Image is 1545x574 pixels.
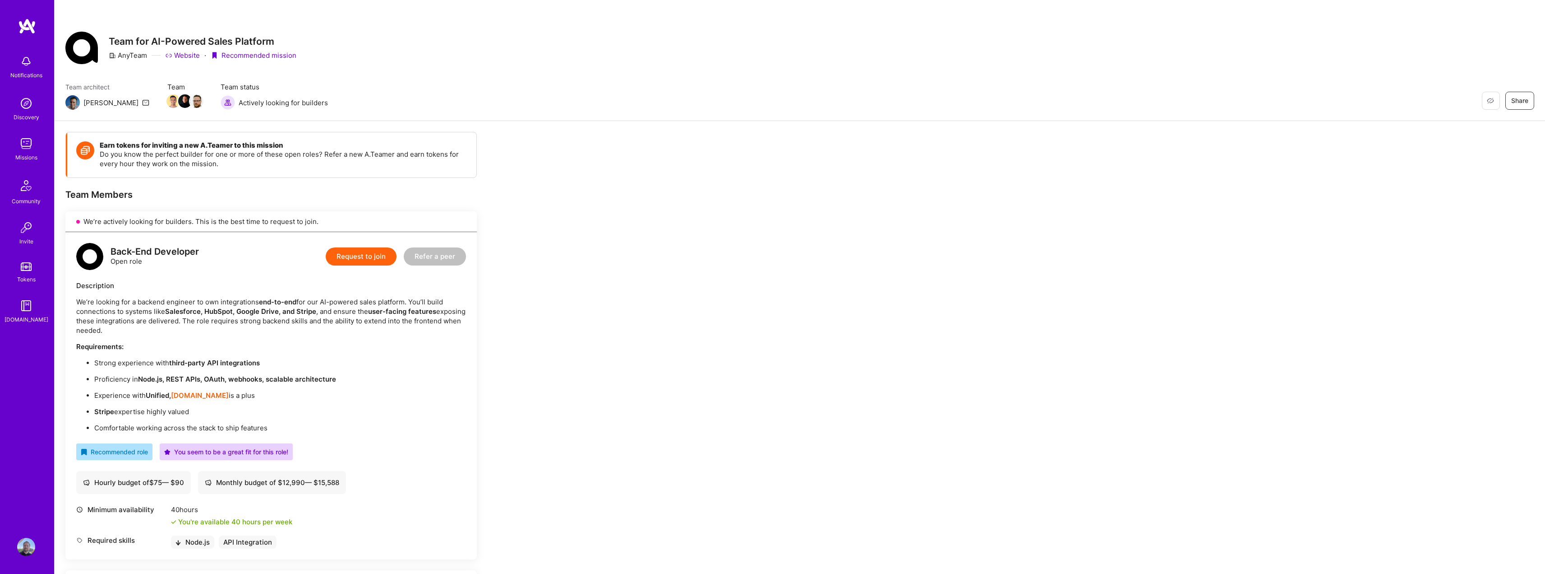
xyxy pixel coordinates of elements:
[76,297,466,335] p: We’re looking for a backend engineer to own integrations for our AI-powered sales platform. You’l...
[190,94,203,108] img: Team Member Avatar
[14,112,39,122] div: Discovery
[94,423,466,433] p: Comfortable working across the stack to ship features
[17,219,35,237] img: Invite
[205,478,339,487] div: Monthly budget of $ 12,990 — $ 15,588
[211,52,218,59] i: icon PurpleRibbon
[65,189,477,201] div: Team Members
[171,391,229,400] a: [DOMAIN_NAME]
[178,94,192,108] img: Team Member Avatar
[171,519,176,525] i: icon Check
[165,51,200,60] a: Website
[167,93,179,109] a: Team Member Avatar
[221,95,235,110] img: Actively looking for builders
[83,479,90,486] i: icon Cash
[18,18,36,34] img: logo
[204,51,206,60] div: ·
[65,32,98,64] img: Company Logo
[211,51,296,60] div: Recommended mission
[76,281,466,290] div: Description
[165,307,316,316] strong: Salesforce, HubSpot, Google Drive, and Stripe
[83,478,184,487] div: Hourly budget of $ 75 — $ 90
[166,94,180,108] img: Team Member Avatar
[205,479,212,486] i: icon Cash
[111,247,199,266] div: Open role
[76,505,166,514] div: Minimum availability
[17,94,35,112] img: discovery
[17,275,36,284] div: Tokens
[219,536,277,549] div: API Integration
[94,407,114,416] strong: Stripe
[15,153,37,162] div: Missions
[167,82,203,92] span: Team
[83,98,138,107] div: [PERSON_NAME]
[81,449,87,455] i: icon RecommendedBadge
[1505,92,1534,110] button: Share
[111,247,199,257] div: Back-End Developer
[65,95,80,110] img: Team Architect
[191,93,203,109] a: Team Member Avatar
[142,99,149,106] i: icon Mail
[179,93,191,109] a: Team Member Avatar
[239,98,328,107] span: Actively looking for builders
[65,211,477,232] div: We’re actively looking for builders. This is the best time to request to join.
[109,36,296,47] h3: Team for AI-Powered Sales Platform
[100,149,467,168] p: Do you know the perfect builder for one or more of these open roles? Refer a new A.Teamer and ear...
[404,247,466,266] button: Refer a peer
[17,297,35,315] img: guide book
[109,52,116,59] i: icon CompanyGray
[12,196,41,206] div: Community
[94,374,466,384] p: Proficiency in
[164,447,288,457] div: You seem to be a great fit for this role!
[81,447,148,457] div: Recommended role
[76,141,94,159] img: Token icon
[19,237,33,246] div: Invite
[94,358,466,368] p: Strong experience with
[164,449,171,455] i: icon PurpleStar
[326,247,397,266] button: Request to join
[76,537,83,544] i: icon Tag
[65,82,149,92] span: Team architect
[15,175,37,196] img: Community
[15,538,37,556] a: User Avatar
[17,135,35,153] img: teamwork
[76,506,83,513] i: icon Clock
[17,52,35,70] img: bell
[221,82,328,92] span: Team status
[21,262,32,271] img: tokens
[169,359,260,367] strong: third-party API integrations
[171,517,292,527] div: You're available 40 hours per week
[171,536,214,549] div: Node.js
[76,342,124,351] strong: Requirements:
[17,538,35,556] img: User Avatar
[146,391,171,400] strong: Unified,
[100,141,467,149] h4: Earn tokens for inviting a new A.Teamer to this mission
[5,315,48,324] div: [DOMAIN_NAME]
[171,505,292,514] div: 40 hours
[259,298,296,306] strong: end-to-end
[368,307,436,316] strong: user-facing features
[76,243,103,270] img: logo
[138,375,336,383] strong: Node.js, REST APIs, OAuth, webhooks, scalable architecture
[175,540,181,546] i: icon BlackArrowDown
[1487,97,1494,104] i: icon EyeClosed
[109,51,147,60] div: AnyTeam
[94,407,466,416] p: expertise highly valued
[10,70,42,80] div: Notifications
[1511,96,1528,105] span: Share
[76,536,166,545] div: Required skills
[94,391,466,400] p: Experience with is a plus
